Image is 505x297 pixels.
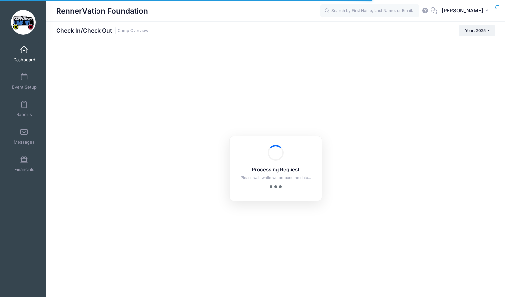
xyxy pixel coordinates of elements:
button: Year: 2025 [459,25,495,36]
a: Dashboard [9,42,40,65]
span: Financials [14,167,34,172]
a: Reports [9,97,40,120]
a: Camp Overview [118,28,148,33]
span: Reports [16,112,32,117]
h1: Check In/Check Out [56,27,148,34]
input: Search by First Name, Last Name, or Email... [320,4,419,18]
h1: RennerVation Foundation [56,3,148,19]
img: RennerVation Foundation [11,10,36,35]
span: Event Setup [12,84,37,90]
a: Messages [9,125,40,148]
span: Year: 2025 [465,28,486,33]
span: Messages [14,139,35,145]
p: Please wait while we prepare the data... [238,175,313,181]
h5: Processing Request [238,167,313,173]
span: [PERSON_NAME] [442,7,483,14]
button: [PERSON_NAME] [437,3,495,19]
a: Financials [9,152,40,175]
a: Event Setup [9,70,40,93]
span: Dashboard [13,57,35,63]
